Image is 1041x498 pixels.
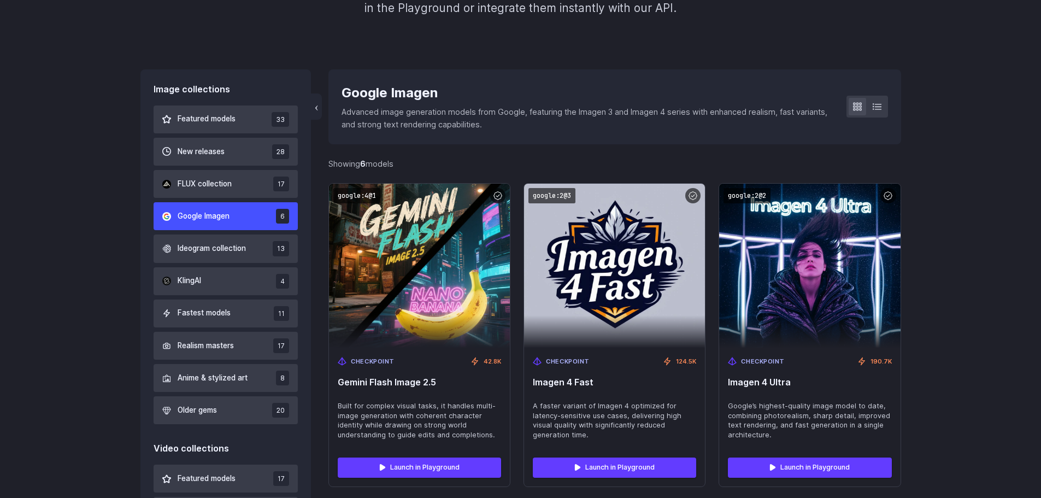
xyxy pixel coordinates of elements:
[533,401,696,441] span: A faster variant of Imagen 4 optimized for latency-sensitive use cases, delivering high visual qu...
[871,357,892,367] span: 190.7K
[154,106,298,133] button: Featured models 33
[154,138,298,166] button: New releases 28
[178,473,236,485] span: Featured models
[360,159,366,168] strong: 6
[178,243,246,255] span: Ideogram collection
[719,184,900,348] img: Imagen 4 Ultra
[311,93,322,120] button: ‹
[273,338,289,353] span: 17
[533,458,696,477] a: Launch in Playground
[333,188,380,204] code: google:4@1
[274,306,289,321] span: 11
[524,184,705,348] img: Imagen 4 Fast
[273,241,289,256] span: 13
[342,106,828,131] p: Advanced image generation models from Google, featuring the Imagen 3 and Imagen 4 series with enh...
[154,202,298,230] button: Google Imagen 6
[329,184,510,348] img: Gemini Flash Image 2.5
[272,144,289,159] span: 28
[178,178,232,190] span: FLUX collection
[154,442,298,456] div: Video collections
[328,157,393,170] div: Showing models
[154,396,298,424] button: Older gems 20
[154,235,298,262] button: Ideogram collection 13
[154,267,298,295] button: KlingAI 4
[276,209,289,224] span: 6
[276,371,289,385] span: 8
[272,403,289,418] span: 20
[178,405,217,417] span: Older gems
[178,275,201,287] span: KlingAI
[178,372,248,384] span: Anime & stylized art
[154,364,298,392] button: Anime & stylized art 8
[338,458,501,477] a: Launch in Playground
[272,112,289,127] span: 33
[273,177,289,191] span: 17
[533,377,696,388] span: Imagen 4 Fast
[178,113,236,125] span: Featured models
[273,471,289,486] span: 17
[676,357,696,367] span: 124.5K
[154,83,298,97] div: Image collections
[154,332,298,360] button: Realism masters 17
[546,357,590,367] span: Checkpoint
[178,340,234,352] span: Realism masters
[351,357,395,367] span: Checkpoint
[484,357,501,367] span: 42.8K
[338,377,501,388] span: Gemini Flash Image 2.5
[724,188,771,204] code: google:2@2
[178,210,230,222] span: Google Imagen
[154,300,298,327] button: Fastest models 11
[178,307,231,319] span: Fastest models
[154,465,298,493] button: Featured models 17
[728,458,891,477] a: Launch in Playground
[276,274,289,289] span: 4
[154,170,298,198] button: FLUX collection 17
[728,377,891,388] span: Imagen 4 Ultra
[741,357,785,367] span: Checkpoint
[342,83,828,103] div: Google Imagen
[178,146,225,158] span: New releases
[528,188,575,204] code: google:2@3
[728,401,891,441] span: Google’s highest-quality image model to date, combining photorealism, sharp detail, improved text...
[338,401,501,441] span: Built for complex visual tasks, it handles multi-image generation with coherent character identit...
